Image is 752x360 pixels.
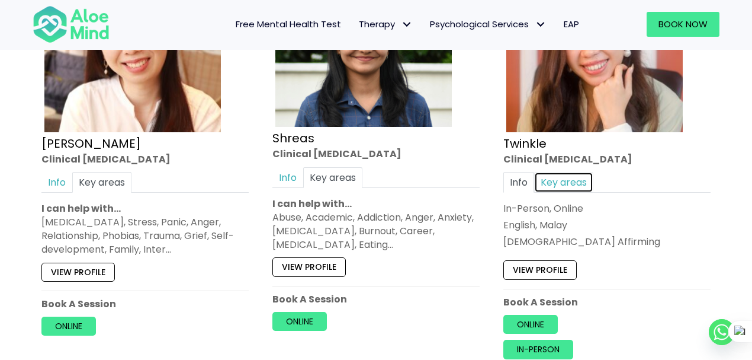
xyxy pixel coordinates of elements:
span: Free Mental Health Test [236,18,341,30]
a: Psychological ServicesPsychological Services: submenu [421,12,555,37]
p: I can help with… [41,202,249,215]
a: Key areas [303,167,362,187]
span: Psychological Services: submenu [532,16,549,33]
a: Key areas [72,171,131,192]
a: Online [503,315,558,334]
div: Clinical [MEDICAL_DATA] [503,152,711,165]
a: Free Mental Health Test [227,12,350,37]
span: EAP [564,18,579,30]
a: View profile [272,257,346,276]
span: Therapy: submenu [398,16,415,33]
span: Book Now [658,18,708,30]
div: Clinical [MEDICAL_DATA] [272,147,480,161]
a: Info [272,167,303,187]
div: Clinical [MEDICAL_DATA] [41,152,249,165]
a: Info [503,171,534,192]
span: Psychological Services [430,18,546,30]
span: Therapy [359,18,412,30]
a: EAP [555,12,588,37]
p: I can help with… [272,196,480,210]
a: View profile [503,260,577,279]
a: Whatsapp [709,319,735,345]
img: Aloe mind Logo [33,5,110,44]
a: [PERSON_NAME] [41,135,141,151]
div: Abuse, Academic, Addiction, Anger, Anxiety, [MEDICAL_DATA], Burnout, Career, [MEDICAL_DATA], Eating… [272,211,480,252]
a: TherapyTherapy: submenu [350,12,421,37]
div: [DEMOGRAPHIC_DATA] Affirming [503,235,711,249]
a: Book Now [647,12,719,37]
a: In-person [503,340,573,359]
p: Book A Session [503,295,711,308]
div: [MEDICAL_DATA], Stress, Panic, Anger, Relationship, Phobias, Trauma, Grief, Self-development, Fam... [41,215,249,257]
a: Online [41,317,96,336]
a: Shreas [272,130,314,146]
a: View profile [41,262,115,281]
a: Twinkle [503,135,547,151]
div: In-Person, Online [503,202,711,215]
nav: Menu [125,12,588,37]
a: Info [41,171,72,192]
p: Book A Session [41,297,249,311]
a: Key areas [534,171,593,192]
p: Book A Session [272,292,480,305]
p: English, Malay [503,218,711,232]
a: Online [272,312,327,331]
